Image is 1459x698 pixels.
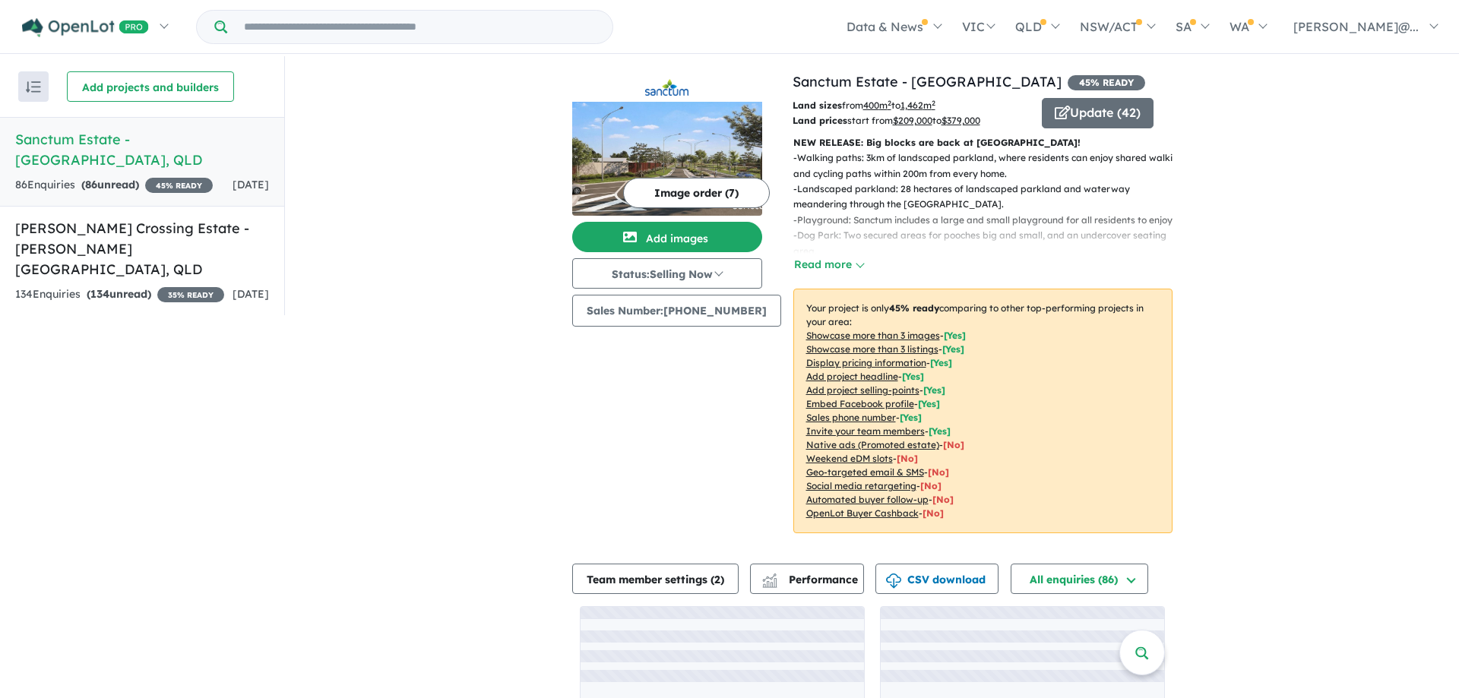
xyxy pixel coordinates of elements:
[889,302,939,314] b: 45 % ready
[572,71,762,216] a: Sanctum Estate - Mount Low LogoSanctum Estate - Mount Low
[806,330,940,341] u: Showcase more than 3 images
[793,73,1062,90] a: Sanctum Estate - [GEOGRAPHIC_DATA]
[793,256,865,273] button: Read more
[942,115,980,126] u: $ 379,000
[944,330,966,341] span: [ Yes ]
[623,178,770,208] button: Image order (7)
[923,507,944,519] span: [No]
[230,11,609,43] input: Try estate name, suburb, builder or developer
[87,287,151,301] strong: ( unread)
[900,412,922,423] span: [ Yes ]
[15,286,224,304] div: 134 Enquir ies
[90,287,109,301] span: 134
[1042,98,1154,128] button: Update (42)
[893,115,932,126] u: $ 209,000
[762,573,776,582] img: line-chart.svg
[806,494,929,505] u: Automated buyer follow-up
[1293,19,1419,34] span: [PERSON_NAME]@...
[932,99,935,107] sup: 2
[888,99,891,107] sup: 2
[875,564,999,594] button: CSV download
[81,178,139,191] strong: ( unread)
[572,564,739,594] button: Team member settings (2)
[918,398,940,409] span: [ Yes ]
[793,289,1173,533] p: Your project is only comparing to other top-performing projects in your area: - - - - - - - - - -...
[233,287,269,301] span: [DATE]
[806,371,898,382] u: Add project headline
[793,135,1173,150] p: NEW RELEASE: Big blocks are back at [GEOGRAPHIC_DATA]!
[157,287,224,302] span: 35 % READY
[764,573,858,586] span: Performance
[932,494,954,505] span: [No]
[886,573,901,589] img: download icon
[1068,75,1145,90] span: 45 % READY
[572,258,762,289] button: Status:Selling Now
[15,176,213,194] div: 86 Enquir ies
[750,564,864,594] button: Performance
[942,343,964,355] span: [ Yes ]
[943,439,964,450] span: [No]
[863,99,891,111] u: 400 m
[806,466,924,478] u: Geo-targeted email & SMS
[22,18,149,37] img: Openlot PRO Logo White
[15,218,269,280] h5: [PERSON_NAME] Crossing Estate - [PERSON_NAME][GEOGRAPHIC_DATA] , QLD
[67,71,234,102] button: Add projects and builders
[714,573,720,586] span: 2
[920,480,942,491] span: [No]
[806,439,939,450] u: Native ads (Promoted estate)
[572,295,781,327] button: Sales Number:[PHONE_NUMBER]
[85,178,97,191] span: 86
[897,453,918,464] span: [No]
[806,412,896,423] u: Sales phone number
[806,384,919,396] u: Add project selling-points
[806,453,893,464] u: Weekend eDM slots
[806,425,925,437] u: Invite your team members
[15,129,269,170] h5: Sanctum Estate - [GEOGRAPHIC_DATA] , QLD
[793,213,1185,228] p: - Playground: Sanctum includes a large and small playground for all residents to enjoy.
[793,99,842,111] b: Land sizes
[572,222,762,252] button: Add images
[900,99,935,111] u: 1,462 m
[806,480,916,491] u: Social media retargeting
[929,425,951,437] span: [ Yes ]
[793,182,1185,213] p: - Landscaped parkland: 28 hectares of landscaped parkland and waterway meandering through the [GE...
[806,507,919,519] u: OpenLot Buyer Cashback
[928,466,949,478] span: [No]
[145,178,213,193] span: 45 % READY
[762,578,777,588] img: bar-chart.svg
[891,99,935,111] span: to
[793,98,1030,113] p: from
[793,113,1030,128] p: start from
[233,178,269,191] span: [DATE]
[806,343,938,355] u: Showcase more than 3 listings
[806,398,914,409] u: Embed Facebook profile
[1011,564,1148,594] button: All enquiries (86)
[793,150,1185,182] p: - Walking paths: 3km of landscaped parkland, where residents can enjoy shared walking and cycling...
[923,384,945,396] span: [ Yes ]
[26,81,41,93] img: sort.svg
[793,115,847,126] b: Land prices
[793,228,1185,259] p: - Dog Park: Two secured areas for pooches big and small, and an undercover seating area.
[930,357,952,368] span: [ Yes ]
[932,115,980,126] span: to
[806,357,926,368] u: Display pricing information
[902,371,924,382] span: [ Yes ]
[572,102,762,216] img: Sanctum Estate - Mount Low
[578,77,756,96] img: Sanctum Estate - Mount Low Logo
